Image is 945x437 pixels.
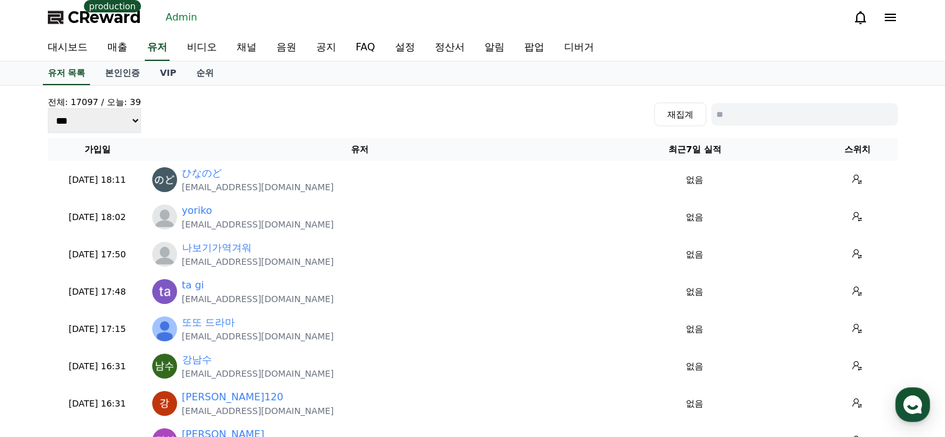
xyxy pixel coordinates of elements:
p: [EMAIL_ADDRESS][DOMAIN_NAME] [182,405,334,417]
p: [DATE] 18:02 [53,211,142,224]
a: 유저 목록 [43,62,91,85]
a: 또또 드라마 [182,315,235,330]
p: [DATE] 16:31 [53,397,142,410]
p: 없음 [577,360,813,373]
a: [PERSON_NAME]120 [182,390,283,405]
p: 없음 [577,323,813,336]
a: VIP [150,62,186,85]
a: 나보기가역겨워 [182,241,252,255]
p: [DATE] 16:31 [53,360,142,373]
a: 음원 [267,35,306,61]
a: 팝업 [514,35,554,61]
a: 유저 [145,35,170,61]
p: 없음 [577,285,813,298]
p: 없음 [577,173,813,186]
img: profile_blank.webp [152,205,177,229]
p: 없음 [577,397,813,410]
th: 유저 [147,138,572,161]
a: 매출 [98,35,137,61]
p: 없음 [577,248,813,261]
p: [DATE] 17:50 [53,248,142,261]
p: [DATE] 17:48 [53,285,142,298]
p: 없음 [577,211,813,224]
span: CReward [68,7,141,27]
p: [DATE] 17:15 [53,323,142,336]
p: [EMAIL_ADDRESS][DOMAIN_NAME] [182,330,334,343]
th: 가입일 [48,138,147,161]
p: [EMAIL_ADDRESS][DOMAIN_NAME] [182,218,334,231]
a: ひなのど [182,166,222,181]
a: yoriko [182,203,212,218]
a: 비디오 [177,35,227,61]
button: 재집계 [654,103,706,126]
a: 공지 [306,35,346,61]
img: https://lh3.googleusercontent.com/a/ACg8ocIQ_DTK0_JtQ_D7GrRdwb9XuXHchhAbeMjosemBbDoUm985qQ=s96-c [152,354,177,379]
a: 디버거 [554,35,604,61]
a: Admin [161,7,203,27]
img: profile_blank.webp [152,242,177,267]
p: [EMAIL_ADDRESS][DOMAIN_NAME] [182,181,334,193]
a: 설정 [385,35,425,61]
p: [EMAIL_ADDRESS][DOMAIN_NAME] [182,367,334,380]
a: 본인인증 [95,62,150,85]
img: https://lh3.googleusercontent.com/a/ACg8ocJnbYcjyQX9FGiKaPp86NB1c5QQyHIhPTBPD_JUturV8jqYWg=s96-c [152,316,177,341]
a: CReward [48,7,141,27]
th: 최근7일 실적 [572,138,818,161]
p: [EMAIL_ADDRESS][DOMAIN_NAME] [182,293,334,305]
p: [DATE] 18:11 [53,173,142,186]
a: 강남수 [182,352,212,367]
a: 정산서 [425,35,475,61]
img: https://lh3.googleusercontent.com/a/ACg8ocJZu7E3_tIOd6rdJwieThf_l02F-6h6B_NiYqp-k9GAyq9LXA=s96-c [152,279,177,304]
h4: 전체: 17097 / 오늘: 39 [48,96,141,108]
img: https://lh3.googleusercontent.com/a/ACg8ocI4KODpppnRAz0TYnJcsr0jsPyWMtm1qh04ObkZCqtvULBh7Q=s96-c [152,167,177,192]
p: [EMAIL_ADDRESS][DOMAIN_NAME] [182,255,334,268]
a: 채널 [227,35,267,61]
th: 스위치 [818,138,898,161]
a: 대시보드 [38,35,98,61]
a: 알림 [475,35,514,61]
a: ta gi [182,278,204,293]
a: FAQ [346,35,385,61]
a: 순위 [186,62,224,85]
img: https://lh3.googleusercontent.com/a/ACg8ocIpKEtWBqH1rv0wVhaESsC_JWkDS1xQIWji2bN5y6eePqdRbA=s96-c [152,391,177,416]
